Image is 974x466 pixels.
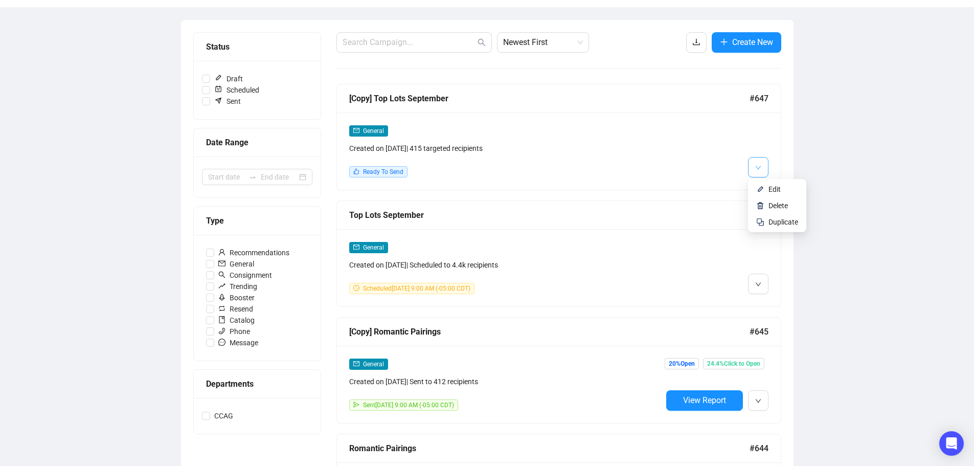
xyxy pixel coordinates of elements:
span: plus [720,38,728,46]
span: 24.4% Click to Open [703,358,764,369]
span: retweet [218,305,225,312]
span: General [363,361,384,368]
span: mail [353,127,359,134]
span: user [218,249,225,256]
span: Draft [210,73,247,84]
span: swap-right [248,173,257,181]
span: Catalog [214,315,259,326]
div: Created on [DATE] | Sent to 412 recipients [349,376,662,387]
a: [Copy] Top Lots September#647mailGeneralCreated on [DATE]| 415 targeted recipientslikeReady To Send [336,84,781,190]
span: Ready To Send [363,168,403,175]
span: down [755,281,761,287]
div: Type [206,214,308,227]
span: Duplicate [768,218,798,226]
span: Message [214,337,262,348]
span: mail [218,260,225,267]
span: rise [218,282,225,290]
span: search [218,271,225,278]
span: General [363,127,384,135]
span: Sent [210,96,245,107]
span: clock-circle [353,285,359,291]
div: [Copy] Romantic Pairings [349,325,750,338]
div: [Copy] Top Lots September [349,92,750,105]
span: Resend [214,303,257,315]
span: Scheduled [210,84,263,96]
button: Create New [712,32,781,53]
span: Trending [214,281,261,292]
span: down [755,398,761,404]
span: #647 [750,92,768,105]
span: rocket [218,294,225,301]
a: Top Lots September#646mailGeneralCreated on [DATE]| Scheduled to 4.4k recipientsclock-circleSched... [336,201,781,307]
img: svg+xml;base64,PHN2ZyB4bWxucz0iaHR0cDovL3d3dy53My5vcmcvMjAwMC9zdmciIHhtbG5zOnhsaW5rPSJodHRwOi8vd3... [756,202,764,210]
span: #644 [750,442,768,455]
span: mail [353,244,359,250]
span: 20% Open [665,358,699,369]
span: Scheduled [DATE] 9:00 AM (-05:00 CDT) [363,285,470,292]
span: Edit [768,185,781,193]
div: Date Range [206,136,308,149]
img: svg+xml;base64,PHN2ZyB4bWxucz0iaHR0cDovL3d3dy53My5vcmcvMjAwMC9zdmciIHhtbG5zOnhsaW5rPSJodHRwOi8vd3... [756,185,764,193]
span: phone [218,327,225,335]
input: Search Campaign... [343,36,475,49]
span: Newest First [503,33,583,52]
span: Phone [214,326,254,337]
div: Status [206,40,308,53]
span: to [248,173,257,181]
span: message [218,339,225,346]
span: Booster [214,292,259,303]
span: mail [353,361,359,367]
button: View Report [666,390,743,411]
span: CCAG [210,410,237,421]
span: Sent [DATE] 9:00 AM (-05:00 CDT) [363,402,454,409]
span: Consignment [214,270,276,281]
span: Delete [768,202,788,210]
span: like [353,168,359,174]
span: View Report [683,395,726,405]
span: send [353,402,359,408]
span: download [692,38,700,46]
span: search [478,38,486,47]
div: Romantic Pairings [349,442,750,455]
input: End date [261,171,297,183]
div: Open Intercom Messenger [939,431,964,456]
div: Top Lots September [349,209,750,221]
input: Start date [208,171,244,183]
span: Create New [732,36,773,49]
img: svg+xml;base64,PHN2ZyB4bWxucz0iaHR0cDovL3d3dy53My5vcmcvMjAwMC9zdmciIHdpZHRoPSIyNCIgaGVpZ2h0PSIyNC... [756,218,764,226]
div: Departments [206,378,308,390]
div: Created on [DATE] | 415 targeted recipients [349,143,662,154]
span: General [214,258,258,270]
div: Created on [DATE] | Scheduled to 4.4k recipients [349,259,662,271]
span: book [218,316,225,323]
a: [Copy] Romantic Pairings#645mailGeneralCreated on [DATE]| Sent to 412 recipientssendSent[DATE] 9:... [336,317,781,424]
span: Recommendations [214,247,293,258]
span: #645 [750,325,768,338]
span: down [755,165,761,171]
span: General [363,244,384,251]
